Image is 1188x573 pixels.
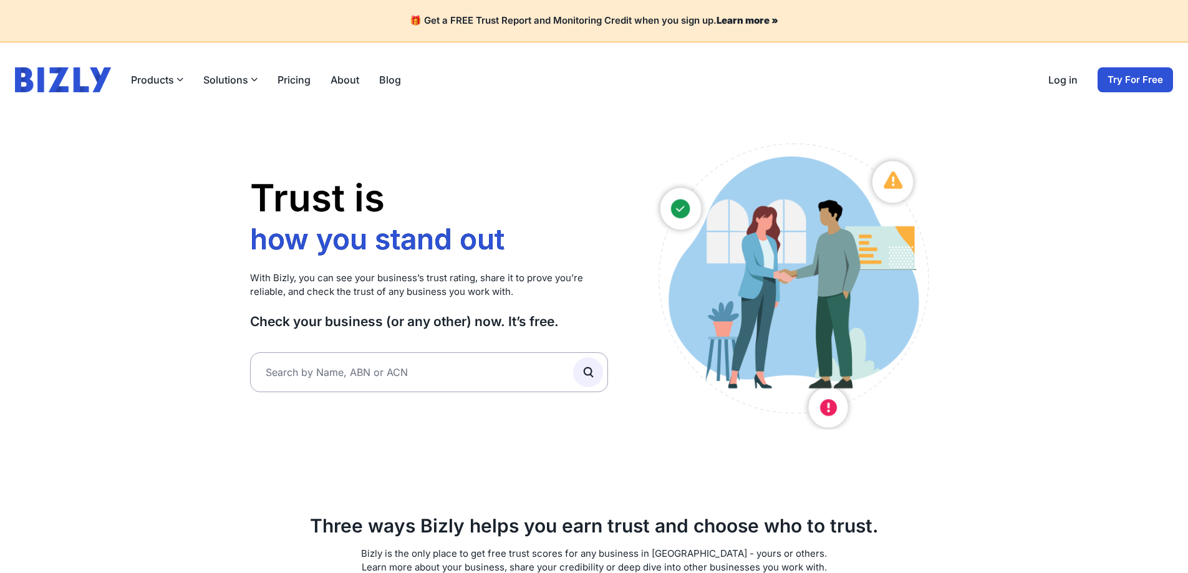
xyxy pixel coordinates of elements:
[717,14,778,26] a: Learn more »
[250,514,939,537] h2: Three ways Bizly helps you earn trust and choose who to trust.
[250,352,609,392] input: Search by Name, ABN or ACN
[250,221,511,257] li: how you stand out
[250,256,511,292] li: who you work with
[250,313,609,330] h3: Check your business (or any other) now. It’s free.
[131,72,183,87] button: Products
[645,137,938,430] img: Australian small business owners illustration
[203,72,258,87] button: Solutions
[15,15,1173,27] h4: 🎁 Get a FREE Trust Report and Monitoring Credit when you sign up.
[1048,72,1078,87] a: Log in
[250,175,385,220] span: Trust is
[278,72,311,87] a: Pricing
[250,271,609,299] p: With Bizly, you can see your business’s trust rating, share it to prove you’re reliable, and chec...
[1098,67,1173,92] a: Try For Free
[379,72,401,87] a: Blog
[331,72,359,87] a: About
